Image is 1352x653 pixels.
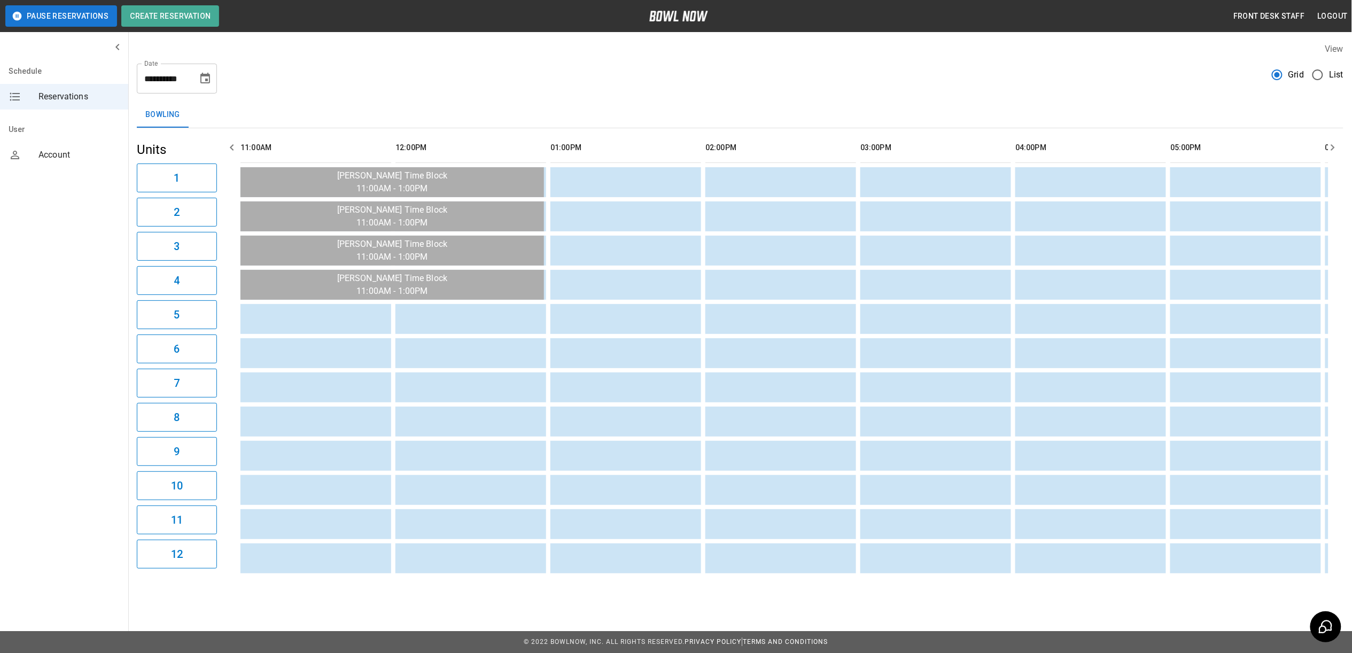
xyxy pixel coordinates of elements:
[137,102,1343,128] div: inventory tabs
[174,272,180,289] h6: 4
[38,149,120,161] span: Account
[38,90,120,103] span: Reservations
[1325,44,1343,54] label: View
[174,443,180,460] h6: 9
[705,133,856,163] th: 02:00PM
[174,238,180,255] h6: 3
[5,5,117,27] button: Pause Reservations
[137,198,217,227] button: 2
[137,369,217,398] button: 7
[137,232,217,261] button: 3
[649,11,708,21] img: logo
[174,306,180,323] h6: 5
[743,638,828,646] a: Terms and Conditions
[685,638,741,646] a: Privacy Policy
[174,340,180,357] h6: 6
[524,638,685,646] span: © 2022 BowlNow, Inc. All Rights Reserved.
[1288,68,1304,81] span: Grid
[137,335,217,363] button: 6
[174,409,180,426] h6: 8
[137,164,217,192] button: 1
[137,506,217,534] button: 11
[550,133,701,163] th: 01:00PM
[137,437,217,466] button: 9
[137,141,217,158] h5: Units
[171,546,183,563] h6: 12
[171,477,183,494] h6: 10
[240,133,391,163] th: 11:00AM
[137,403,217,432] button: 8
[174,204,180,221] h6: 2
[395,133,546,163] th: 12:00PM
[171,511,183,528] h6: 11
[1229,6,1309,26] button: Front Desk Staff
[195,68,216,89] button: Choose date, selected date is Aug 29, 2025
[174,375,180,392] h6: 7
[137,471,217,500] button: 10
[137,300,217,329] button: 5
[137,540,217,569] button: 12
[137,266,217,295] button: 4
[174,169,180,186] h6: 1
[1314,6,1352,26] button: Logout
[121,5,219,27] button: Create Reservation
[1329,68,1343,81] span: List
[137,102,189,128] button: Bowling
